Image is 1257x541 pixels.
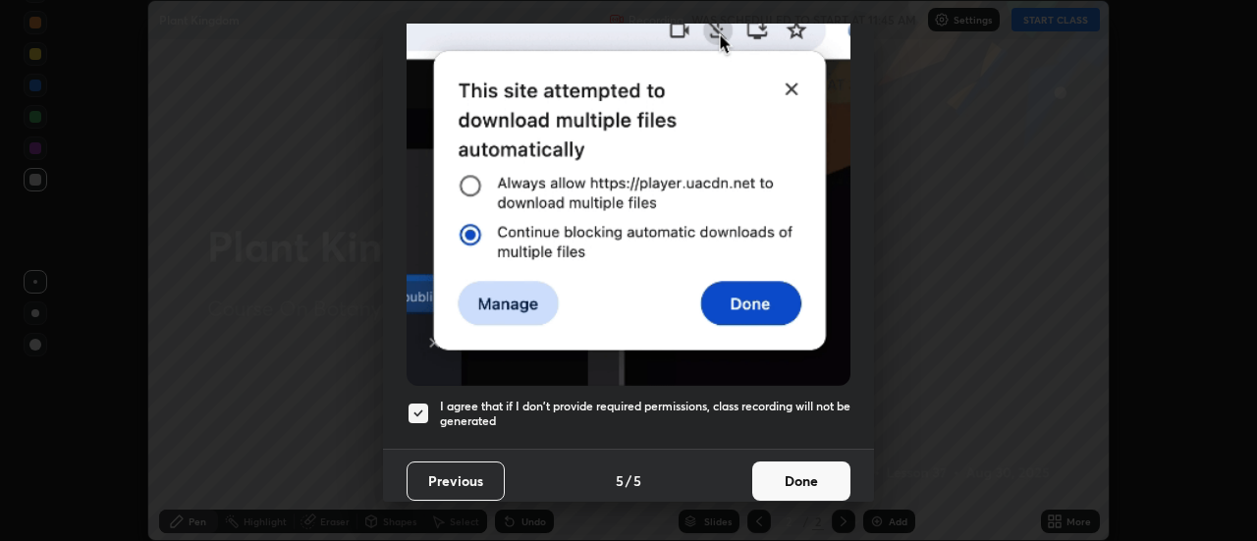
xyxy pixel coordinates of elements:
button: Done [752,461,850,501]
h4: 5 [633,470,641,491]
h4: 5 [616,470,624,491]
button: Previous [407,461,505,501]
h5: I agree that if I don't provide required permissions, class recording will not be generated [440,399,850,429]
h4: / [626,470,631,491]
